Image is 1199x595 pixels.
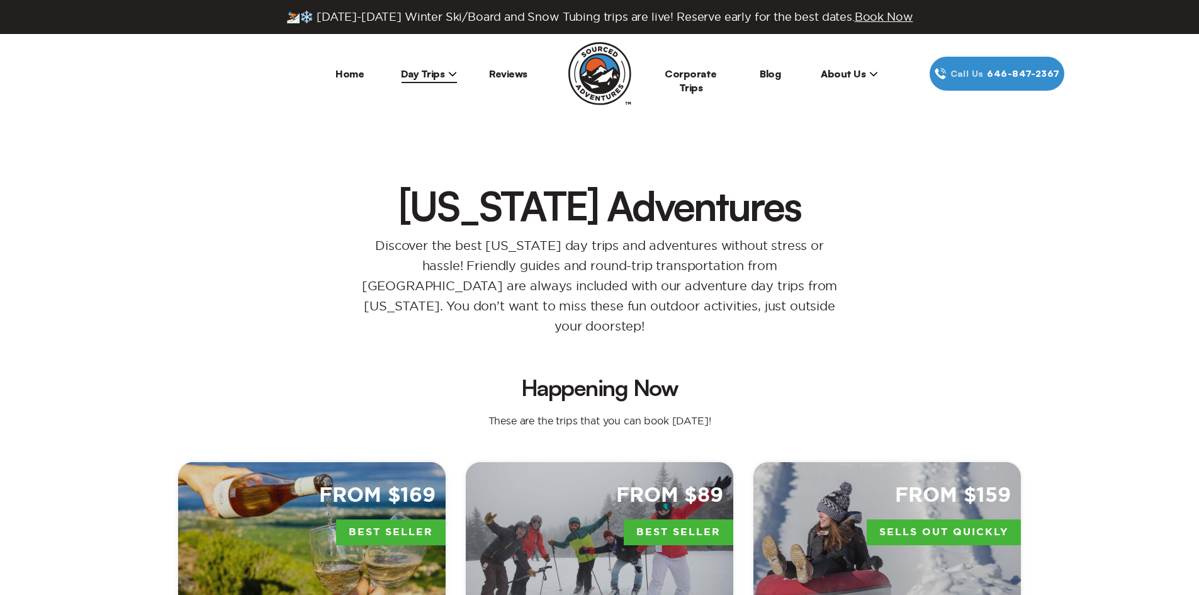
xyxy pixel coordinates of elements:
[947,67,988,81] span: Call Us
[821,67,878,80] span: About Us
[624,519,733,546] span: Best Seller
[616,482,723,509] span: From $89
[760,67,780,80] a: Blog
[286,10,913,24] span: ⛷️❄️ [DATE]-[DATE] Winter Ski/Board and Snow Tubing trips are live! Reserve early for the best da...
[665,67,717,94] a: Corporate Trips
[489,67,527,80] a: Reviews
[348,235,852,336] p: Discover the best [US_STATE] day trips and adventures without stress or hassle! Friendly guides a...
[401,67,458,80] span: Day Trips
[855,11,913,23] span: Book Now
[930,57,1064,91] a: Call Us646‍-847‍-2367
[895,482,1011,509] span: From $159
[319,482,436,509] span: From $169
[335,67,364,80] a: Home
[138,185,1061,225] h1: [US_STATE] Adventures
[987,67,1059,81] span: 646‍-847‍-2367
[867,519,1021,546] span: Sells Out Quickly
[568,42,631,105] img: Sourced Adventures company logo
[159,377,1040,399] h2: Happening Now
[476,414,724,427] p: These are the trips that you can book [DATE]!
[336,519,446,546] span: Best Seller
